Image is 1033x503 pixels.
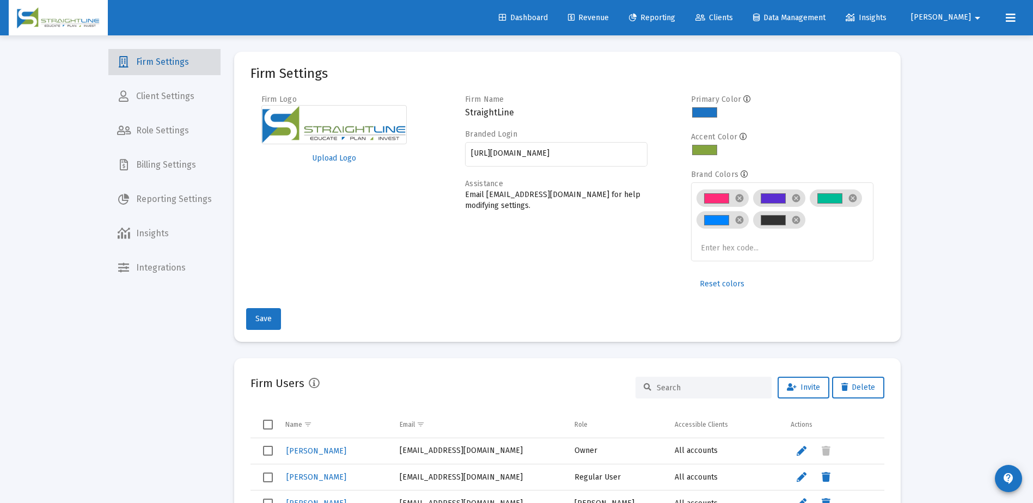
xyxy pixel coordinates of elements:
[675,420,728,429] div: Accessible Clients
[898,7,997,28] button: [PERSON_NAME]
[263,446,273,456] div: Select row
[490,7,557,29] a: Dashboard
[791,193,801,203] mat-icon: cancel
[263,473,273,482] div: Select row
[696,187,867,255] mat-chip-list: Brand colors
[255,314,272,323] span: Save
[753,13,826,22] span: Data Management
[629,13,675,22] span: Reporting
[691,170,738,179] label: Brand Colors
[392,412,567,438] td: Column Email
[691,132,737,142] label: Accent Color
[285,469,347,485] a: [PERSON_NAME]
[837,7,895,29] a: Insights
[108,83,221,109] a: Client Settings
[574,420,588,429] div: Role
[574,446,597,455] span: Owner
[108,118,221,144] a: Role Settings
[832,377,884,398] button: Delete
[620,7,684,29] a: Reporting
[4,69,621,87] span: Different types of investments involve varying degrees of risk, and there can be no assurance tha...
[17,7,100,29] img: Dashboard
[108,49,221,75] a: Firm Settings
[246,308,281,330] button: Save
[499,13,548,22] span: Dashboard
[744,7,834,29] a: Data Management
[4,112,375,120] span: Account returns are calculated by your custodian (or Bridge FT, a third-party vendor that provide...
[261,105,407,144] img: Firm logo
[108,220,221,247] a: Insights
[108,186,221,212] a: Reporting Settings
[1002,472,1015,485] mat-icon: contact_support
[261,148,407,169] button: Upload Logo
[263,420,273,430] div: Select all
[778,377,829,398] button: Invite
[695,13,733,22] span: Clients
[675,473,718,482] span: All accounts
[568,13,609,22] span: Revenue
[846,13,887,22] span: Insights
[841,383,875,392] span: Delete
[701,244,783,253] input: Enter hex code...
[787,383,820,392] span: Invite
[911,13,971,22] span: [PERSON_NAME]
[465,179,503,188] label: Assistance
[392,464,567,490] td: [EMAIL_ADDRESS][DOMAIN_NAME]
[392,438,567,464] td: [EMAIL_ADDRESS][DOMAIN_NAME]
[465,105,647,120] h3: StraightLine
[286,473,346,482] span: [PERSON_NAME]
[304,420,312,428] span: Show filter options for column 'Name'
[735,215,744,225] mat-icon: cancel
[465,130,517,139] label: Branded Login
[791,215,801,225] mat-icon: cancel
[691,273,753,295] button: Reset colors
[417,420,425,428] span: Show filter options for column 'Email'
[250,68,328,79] mat-card-title: Firm Settings
[791,420,812,429] div: Actions
[250,375,304,392] h2: Firm Users
[691,95,742,104] label: Primary Color
[559,7,618,29] a: Revenue
[667,412,783,438] td: Column Accessible Clients
[971,7,984,29] mat-icon: arrow_drop_down
[286,446,346,456] span: [PERSON_NAME]
[567,412,667,438] td: Column Role
[400,420,415,429] div: Email
[687,7,742,29] a: Clients
[735,193,744,203] mat-icon: cancel
[312,154,356,163] span: Upload Logo
[4,8,621,35] span: StraightLine is an investment adviser registered with the U.S. Securities Exchange Commission ("S...
[574,473,621,482] span: Regular User
[675,446,718,455] span: All accounts
[261,95,297,104] label: Firm Logo
[285,443,347,459] a: [PERSON_NAME]
[108,152,221,178] a: Billing Settings
[108,255,221,281] a: Integrations
[465,95,504,104] label: Firm Name
[285,420,302,429] div: Name
[700,279,744,289] span: Reset colors
[657,383,763,392] input: Search
[783,412,884,438] td: Column Actions
[278,412,392,438] td: Column Name
[465,189,647,211] p: Email [EMAIL_ADDRESS][DOMAIN_NAME] for help modifying settings.
[848,193,858,203] mat-icon: cancel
